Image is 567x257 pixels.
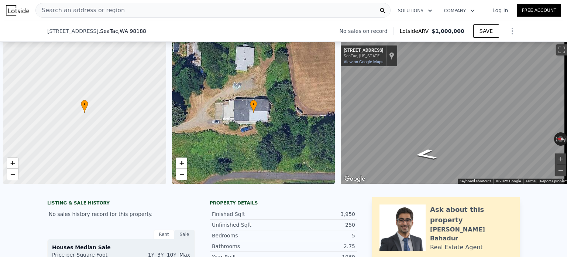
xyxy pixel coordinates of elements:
[432,28,464,34] span: $1,000,000
[47,200,195,207] div: LISTING & SALE HISTORY
[392,4,438,17] button: Solutions
[99,27,146,35] span: , SeaTac
[283,221,355,229] div: 250
[400,27,432,35] span: Lotside ARV
[525,179,536,183] a: Terms (opens in new tab)
[179,158,184,168] span: +
[430,204,512,225] div: Ask about this property
[555,165,566,176] button: Zoom out
[430,243,483,252] div: Real Estate Agent
[555,153,566,165] button: Zoom in
[176,169,187,180] a: Zoom out
[212,210,283,218] div: Finished Sqft
[6,5,29,16] img: Lotside
[179,169,184,179] span: −
[505,24,520,38] button: Show Options
[118,28,146,34] span: , WA 98188
[176,158,187,169] a: Zoom in
[283,210,355,218] div: 3,950
[7,158,18,169] a: Zoom in
[430,225,512,243] div: [PERSON_NAME] Bahadur
[154,230,174,239] div: Rent
[460,179,491,184] button: Keyboard shortcuts
[81,100,88,113] div: •
[212,221,283,229] div: Unfinished Sqft
[496,179,521,183] span: © 2025 Google
[174,230,195,239] div: Sale
[47,27,99,35] span: [STREET_ADDRESS]
[484,7,517,14] a: Log In
[52,244,190,251] div: Houses Median Sale
[10,169,15,179] span: −
[340,27,394,35] div: No sales on record
[343,174,367,184] a: Open this area in Google Maps (opens a new window)
[10,158,15,168] span: +
[210,200,357,206] div: Property details
[473,24,499,38] button: SAVE
[517,4,561,17] a: Free Account
[212,232,283,239] div: Bedrooms
[344,48,383,54] div: [STREET_ADDRESS]
[438,4,481,17] button: Company
[344,54,383,58] div: SeaTac, [US_STATE]
[283,232,355,239] div: 5
[81,101,88,108] span: •
[250,101,257,108] span: •
[7,169,18,180] a: Zoom out
[405,146,446,162] path: Go North, 45th Ave S
[554,132,558,146] button: Rotate counterclockwise
[343,174,367,184] img: Google
[344,60,384,64] a: View on Google Maps
[250,100,257,113] div: •
[283,243,355,250] div: 2.75
[389,52,394,60] a: Show location on map
[36,6,125,15] span: Search an address or region
[212,243,283,250] div: Bathrooms
[47,207,195,221] div: No sales history record for this property.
